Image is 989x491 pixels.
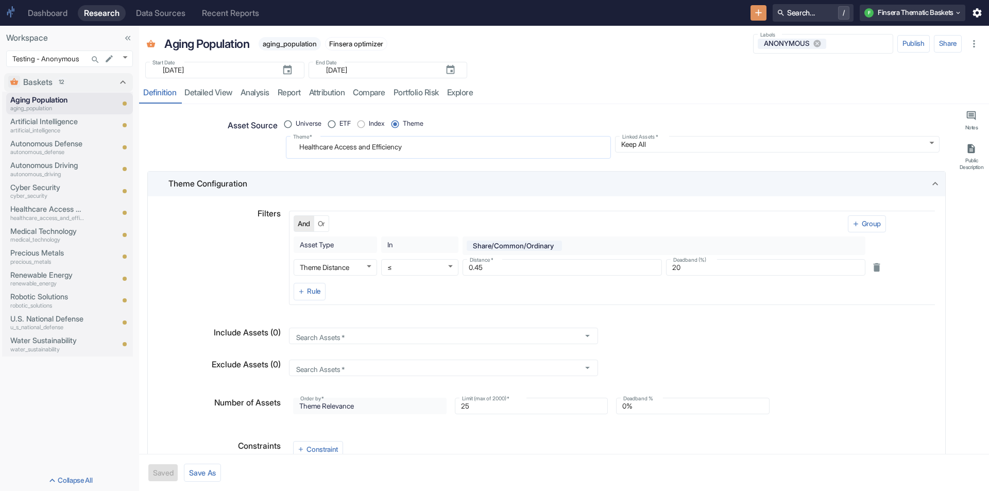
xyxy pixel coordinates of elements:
[238,440,281,452] p: Constraints
[10,226,84,237] p: Medical Technology
[293,441,343,459] button: Constraint
[10,269,84,281] p: Renewable Energy
[581,329,594,343] button: Open
[121,31,135,45] button: Collapse Sidebar
[622,133,658,141] label: Linked Assets
[10,291,84,302] p: Robotic Solutions
[326,40,387,48] span: Finsera optimizer
[152,59,175,66] label: Start Date
[10,291,84,310] a: Robotic Solutionsrobotic_solutions
[305,82,349,104] a: attribution
[274,82,305,104] a: report
[157,64,274,76] input: yyyy-mm-dd
[143,88,176,98] div: Definition
[10,182,84,200] a: Cyber Securitycyber_security
[10,148,84,157] p: autonomous_defense
[10,313,84,325] p: U.S. National Defense
[760,31,775,39] label: Labels
[10,335,84,353] a: Water Sustainabilitywater_sustainability
[615,136,940,153] div: Keep All
[10,192,84,200] p: cyber_security
[130,5,192,21] a: Data Sources
[758,39,827,49] div: ANONYMOUS
[956,106,987,135] button: Notes
[10,116,84,127] p: Artificial Intelligence
[214,327,281,339] p: Include Assets (0)
[897,35,930,53] button: Publish
[860,5,965,21] button: FFinsera Thematic Baskets
[88,53,103,67] button: Search...
[623,395,653,402] label: Deadband %
[168,178,247,190] p: Theme Configuration
[10,126,84,135] p: artificial_intelligence
[22,5,74,21] a: Dashboard
[10,313,84,332] a: U.S. National Defenseu_s_national_defense
[10,160,84,171] p: Autonomous Driving
[10,226,84,244] a: Medical Technologymedical_technology
[381,236,458,253] div: In
[10,335,84,346] p: Water Sustainability
[10,182,84,193] p: Cyber Security
[10,269,84,288] a: Renewable Energyrenewable_energy
[146,40,156,50] span: Basket
[294,236,377,253] div: Asset Type
[10,204,84,222] a: Healthcare Access and Efficiencyhealthcare_access_and_efficiency
[214,397,281,409] p: Number of Assets
[10,170,84,179] p: autonomous_driving
[316,59,337,66] label: End Date
[10,345,84,354] p: water_sustainability
[28,8,67,18] div: Dashboard
[470,256,493,264] label: Distance
[286,116,432,132] div: position
[339,119,351,129] span: ETF
[314,215,329,232] button: Or
[462,395,509,402] label: Limit (max of 2000)
[196,5,265,21] a: Recent Reports
[212,359,281,371] p: Exclude Assets (0)
[162,32,252,56] div: Aging Population
[673,256,706,264] label: Deadband (%)
[10,279,84,288] p: renewable_energy
[10,116,84,134] a: Artificial Intelligenceartificial_intelligence
[78,5,126,21] a: Research
[294,259,377,276] div: Theme Distance
[294,283,326,300] button: Rule
[23,76,53,89] p: Baskets
[294,215,314,232] button: And
[10,247,84,266] a: Precious Metalsprecious_metals
[864,8,874,18] div: F
[296,119,321,129] span: Universe
[2,472,137,489] button: Collapse All
[10,160,84,178] a: Autonomous Drivingautonomous_driving
[389,82,443,104] a: Portfolio Risk
[259,40,321,48] span: aging_population
[10,323,84,332] p: u_s_national_defense
[403,119,423,129] span: Theme
[10,214,84,223] p: healthcare_access_and_efficiency
[10,235,84,244] p: medical_technology
[751,5,766,21] button: New Resource
[202,8,259,18] div: Recent Reports
[443,82,478,104] a: Explore
[10,258,84,266] p: precious_metals
[10,138,84,149] p: Autonomous Defense
[349,82,389,104] a: compare
[381,259,458,276] div: ≤
[258,208,281,220] p: Filters
[293,140,604,154] textarea: Healthcare Access and Efficiency
[300,395,324,402] label: Order by
[4,73,133,92] div: Baskets12
[10,301,84,310] p: robotic_solutions
[958,157,985,170] div: Public Description
[581,361,594,375] button: Open
[236,82,274,104] a: analysis
[10,204,84,215] p: Healthcare Access and Efficiency
[6,32,133,44] p: Workspace
[760,39,816,48] span: ANONYMOUS
[6,50,133,67] div: Testing - Anonymous
[10,94,84,106] p: Aging Population
[164,35,249,53] p: Aging Population
[184,464,221,482] button: Save As
[139,82,989,104] div: resource tabs
[148,172,945,196] div: Theme Configuration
